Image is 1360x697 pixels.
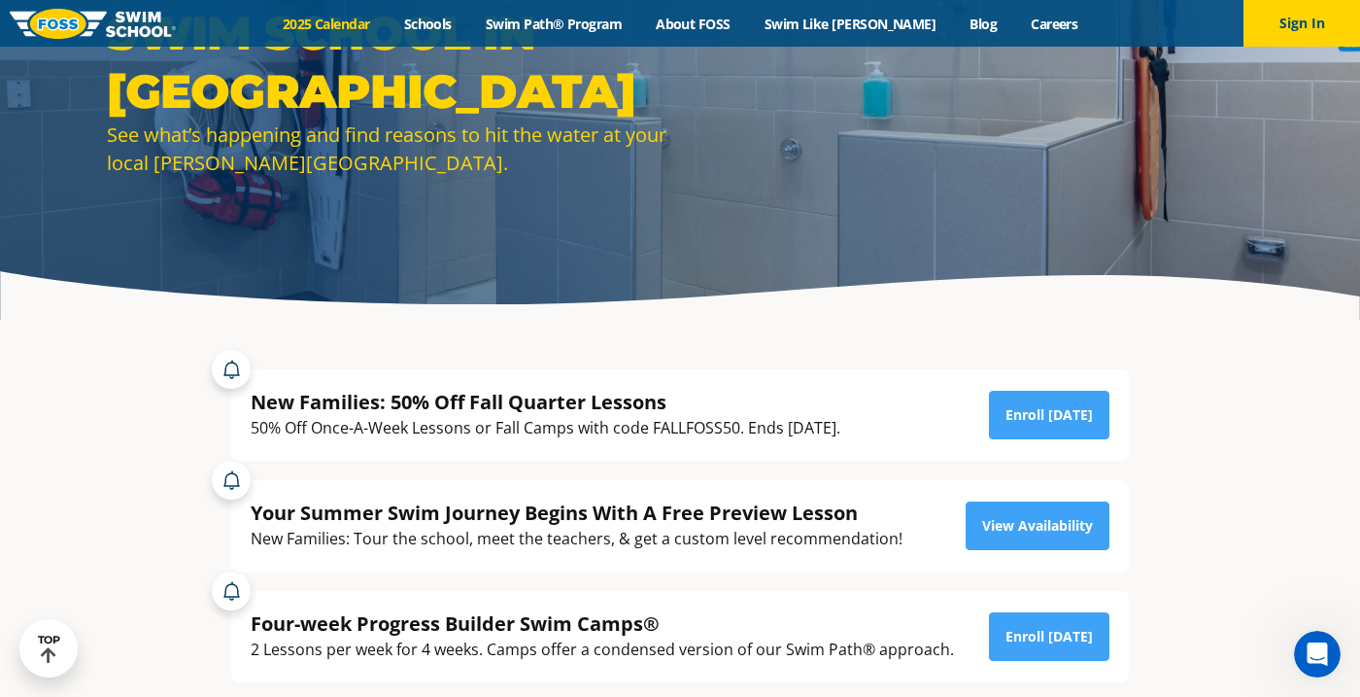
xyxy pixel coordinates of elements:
a: Enroll [DATE] [989,612,1109,661]
a: Enroll [DATE] [989,391,1109,439]
div: 50% Off Once-A-Week Lessons or Fall Camps with code FALLFOSS50. Ends [DATE]. [251,415,840,441]
div: Four-week Progress Builder Swim Camps® [251,610,954,637]
div: Your Summer Swim Journey Begins With A Free Preview Lesson [251,500,902,526]
a: About FOSS [639,15,748,33]
a: Swim Like [PERSON_NAME] [747,15,953,33]
a: Blog [953,15,1014,33]
a: Swim Path® Program [468,15,638,33]
div: 2 Lessons per week for 4 weeks. Camps offer a condensed version of our Swim Path® approach. [251,637,954,663]
div: New Families: Tour the school, meet the teachers, & get a custom level recommendation! [251,526,902,552]
div: New Families: 50% Off Fall Quarter Lessons [251,389,840,415]
a: 2025 Calendar [265,15,387,33]
iframe: Intercom live chat [1294,631,1341,678]
a: Schools [387,15,468,33]
div: TOP [38,634,60,664]
a: Careers [1014,15,1095,33]
a: View Availability [966,502,1109,550]
img: FOSS Swim School Logo [10,9,176,39]
div: See what’s happening and find reasons to hit the water at your local [PERSON_NAME][GEOGRAPHIC_DATA]. [107,121,670,177]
